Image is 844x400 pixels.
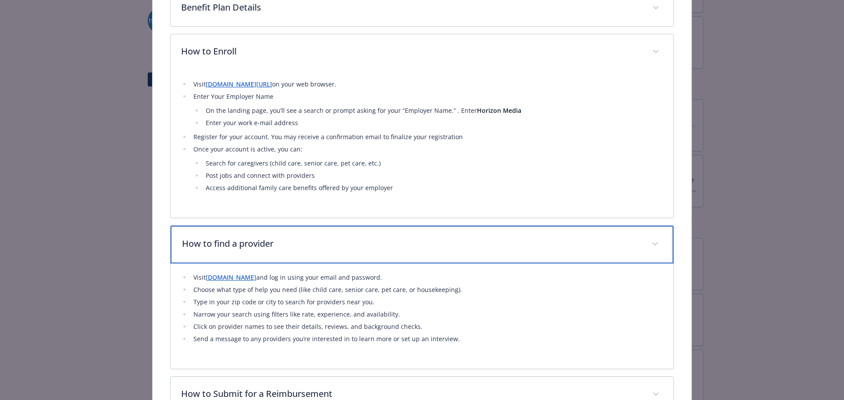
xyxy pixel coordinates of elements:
li: Register for your account. You may receive a confirmation email to finalize your registration [191,132,663,142]
li: Enter Your Employer Name [191,91,663,128]
li: Visit and log in using your email and password. [191,272,663,283]
li: Once your account is active, you can: [191,144,663,193]
a: [DOMAIN_NAME][URL] [206,80,272,88]
p: How to find a provider [182,237,641,250]
p: Benefit Plan Details [181,1,642,14]
li: Access additional family care benefits offered by your employer [203,183,663,193]
strong: Horizon Media [477,106,521,115]
li: Narrow your search using filters like rate, experience, and availability. [191,309,663,320]
li: Choose what type of help you need (like child care, senior care, pet care, or housekeeping). [191,285,663,295]
a: [DOMAIN_NAME] [206,273,256,281]
p: How to Enroll [181,45,642,58]
li: Search for caregivers (child care, senior care, pet care, etc.) [203,158,663,169]
div: How to find a provider [171,226,674,263]
div: How to Enroll [171,34,674,70]
li: Enter your work e-mail address [203,118,663,128]
div: How to find a provider [171,263,674,369]
li: Click on provider names to see their details, reviews, and background checks. [191,321,663,332]
li: Post jobs and connect with providers [203,170,663,181]
li: Send a message to any providers you’re interested in to learn more or set up an interview. [191,334,663,344]
li: Visit on your web browser. [191,79,663,90]
li: Type in your zip code or city to search for providers near you. [191,297,663,307]
div: How to Enroll [171,70,674,218]
li: On the landing page, you’ll see a search or prompt asking for your “Employer Name.” . Enter [203,105,663,116]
